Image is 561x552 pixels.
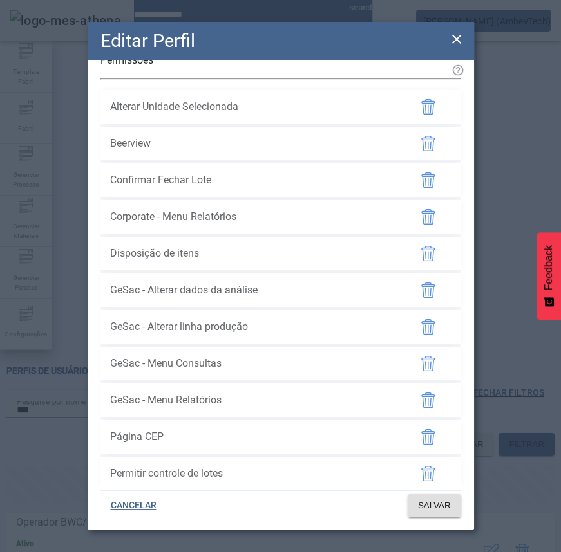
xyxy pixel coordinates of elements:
span: GeSac - Alterar dados da análise [110,282,400,298]
span: Feedback [543,245,555,290]
span: GeSac - Menu Relatórios [110,392,400,408]
span: CANCELAR [111,499,157,512]
span: Permitir controle de lotes [110,466,400,481]
span: Alterar Unidade Selecionada [110,99,400,115]
p: Permissões [100,53,461,68]
button: SALVAR [408,494,461,517]
span: Página CEP [110,429,400,445]
button: CANCELAR [100,494,167,517]
h2: Editar Perfil [100,27,195,55]
span: SALVAR [418,499,451,512]
button: Feedback - Mostrar pesquisa [537,232,561,320]
span: Corporate - Menu Relatórios [110,209,400,225]
span: Disposição de itens [110,246,400,261]
span: Confirmar Fechar Lote [110,172,400,188]
span: Beerview [110,136,400,151]
span: GeSac - Alterar linha produção [110,319,400,335]
span: GeSac - Menu Consultas [110,356,400,371]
